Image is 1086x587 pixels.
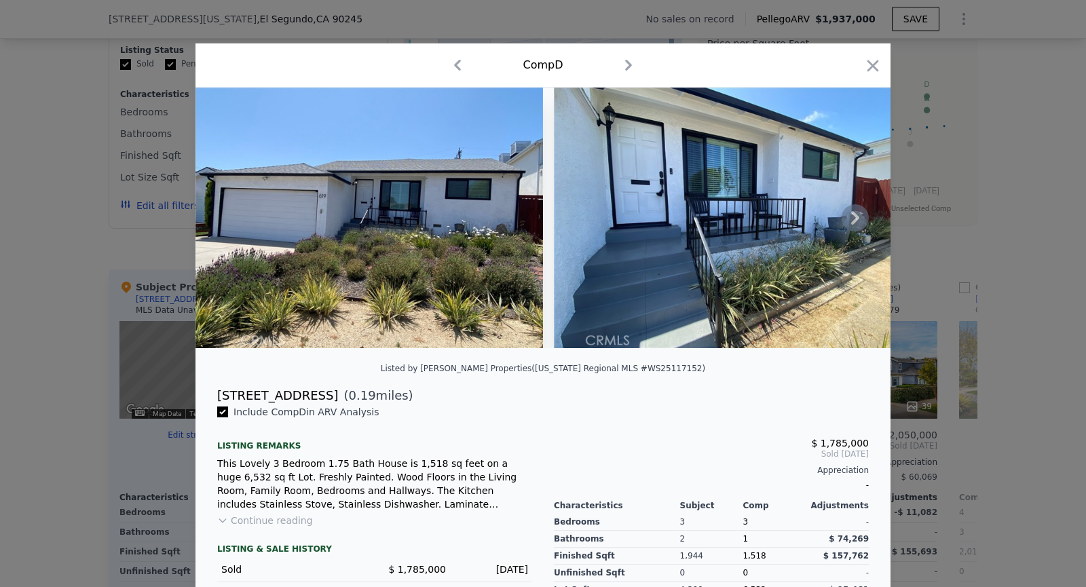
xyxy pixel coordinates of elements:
[554,500,680,511] div: Characteristics
[806,500,869,511] div: Adjustments
[338,386,413,405] span: ( miles)
[829,534,869,544] span: $ 74,269
[217,457,532,511] div: This Lovely 3 Bedroom 1.75 Bath House is 1,518 sq feet on a huge 6,532 sq ft Lot. Freshly Painted...
[554,449,869,459] span: Sold [DATE]
[743,551,766,561] span: 1,518
[554,88,901,348] img: Property Img
[680,514,743,531] div: 3
[217,544,532,557] div: LISTING & SALE HISTORY
[349,388,376,402] span: 0.19
[195,88,543,348] img: Property Img
[457,563,528,576] div: [DATE]
[554,476,869,495] div: -
[554,514,680,531] div: Bedrooms
[743,568,748,577] span: 0
[823,551,869,561] span: $ 157,762
[554,465,869,476] div: Appreciation
[554,565,680,582] div: Unfinished Sqft
[806,565,869,582] div: -
[811,438,869,449] span: $ 1,785,000
[217,386,338,405] div: [STREET_ADDRESS]
[217,430,532,451] div: Listing remarks
[381,364,705,373] div: Listed by [PERSON_NAME] Properties ([US_STATE] Regional MLS #WS25117152)
[554,548,680,565] div: Finished Sqft
[806,514,869,531] div: -
[743,517,748,527] span: 3
[743,500,806,511] div: Comp
[217,514,313,527] button: Continue reading
[680,548,743,565] div: 1,944
[743,531,806,548] div: 1
[388,564,446,575] span: $ 1,785,000
[554,531,680,548] div: Bathrooms
[680,500,743,511] div: Subject
[523,57,563,73] div: Comp D
[680,531,743,548] div: 2
[221,563,364,576] div: Sold
[680,565,743,582] div: 0
[228,406,385,417] span: Include Comp D in ARV Analysis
